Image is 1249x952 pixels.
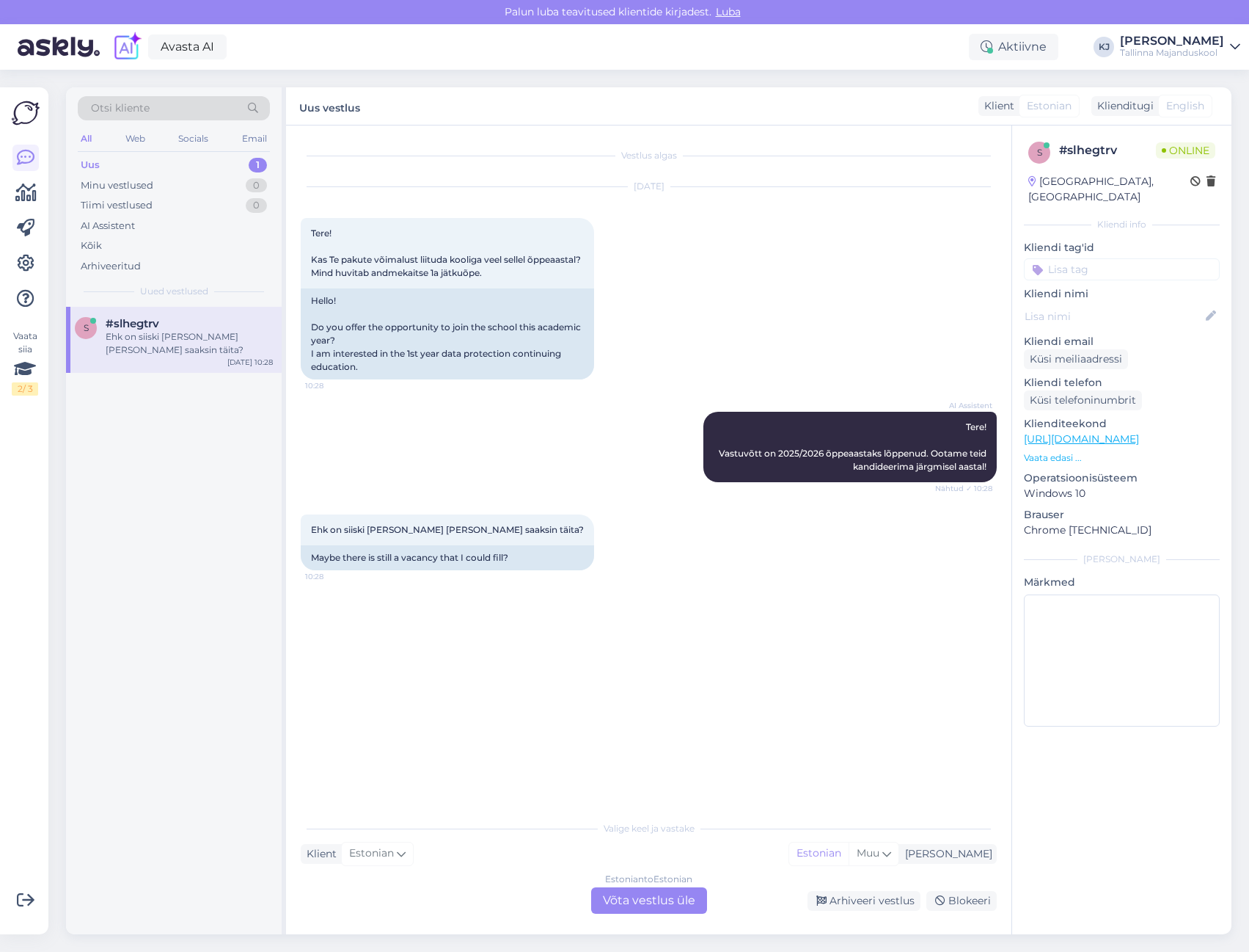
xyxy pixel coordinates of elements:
div: Kliendi info [1024,218,1220,231]
span: s [1037,147,1042,158]
div: 1 [249,158,267,172]
p: Brauser [1024,507,1220,523]
div: Uus [81,158,100,172]
div: Arhiveeri vestlus [807,891,920,911]
div: Hello! Do you offer the opportunity to join the school this academic year? I am interested in the... [301,288,594,379]
span: Luba [711,5,745,18]
div: [PERSON_NAME] [1120,35,1224,47]
a: [URL][DOMAIN_NAME] [1024,432,1139,446]
input: Lisa nimi [1025,308,1203,324]
div: Võta vestlus üle [591,887,707,914]
div: Estonian [789,843,849,865]
p: Kliendi tag'id [1024,240,1220,255]
div: Minu vestlused [81,178,153,193]
span: Otsi kliente [91,101,150,116]
div: AI Assistent [81,219,135,233]
div: All [78,129,95,148]
div: Tallinna Majanduskool [1120,47,1224,59]
span: Nähtud ✓ 10:28 [935,483,992,494]
span: s [84,322,89,333]
span: Uued vestlused [140,285,208,298]
div: Vaata siia [12,330,38,396]
img: explore-ai [111,32,142,62]
div: Aktiivne [969,34,1058,60]
p: Vaata edasi ... [1024,451,1220,465]
div: 2 / 3 [12,382,38,396]
span: Online [1156,142,1215,159]
div: Klient [301,846,337,862]
p: Kliendi email [1024,334,1220,349]
div: KJ [1094,37,1114,57]
p: Operatsioonisüsteem [1024,470,1220,486]
div: Blokeeri [926,891,997,911]
span: Muu [857,846,879,860]
div: [PERSON_NAME] [1024,553,1220,566]
span: AI Assistent [937,400,992,411]
a: Avasta AI [148,34,227,59]
div: 0 [246,198,267,213]
div: Küsi telefoninumbrit [1024,390,1142,410]
div: Kõik [81,239,102,253]
p: Chrome [TECHNICAL_ID] [1024,523,1220,538]
div: Vestlus algas [301,149,997,162]
div: Arhiveeritud [81,259,141,274]
div: [GEOGRAPHIC_DATA], [GEOGRAPHIC_DATA] [1028,174,1190,205]
p: Märkmed [1024,575,1220,590]
span: 10:28 [305,571,360,582]
div: Socials [175,129,211,148]
img: Askly Logo [12,99,40,127]
div: Web [122,129,148,148]
span: #slhegtrv [106,317,159,330]
div: [DATE] [301,180,997,193]
a: [PERSON_NAME]Tallinna Majanduskool [1120,35,1240,59]
div: Estonian to Estonian [605,873,692,886]
div: [DATE] 10:28 [227,357,273,368]
div: Valige keel ja vastake [301,822,997,835]
input: Lisa tag [1024,258,1220,280]
p: Kliendi telefon [1024,375,1220,390]
p: Klienditeekond [1024,416,1220,432]
div: Email [239,129,270,148]
span: Ehk on siiski [PERSON_NAME] [PERSON_NAME] saaksin täita? [311,524,584,535]
div: Maybe there is still a vacancy that I could fill? [301,545,594,570]
span: 10:28 [305,380,360,391]
p: Windows 10 [1024,486,1220,501]
span: Estonian [1027,98,1072,114]
div: Klient [978,98,1014,114]
div: Klienditugi [1091,98,1154,114]
div: 0 [246,178,267,193]
span: English [1166,98,1204,114]
div: Ehk on siiski [PERSON_NAME] [PERSON_NAME] saaksin täita? [106,330,273,357]
div: Küsi meiliaadressi [1024,349,1128,369]
label: Uus vestlus [299,96,360,116]
p: Kliendi nimi [1024,286,1220,302]
span: Estonian [349,846,394,862]
div: # slhegtrv [1059,142,1156,159]
div: [PERSON_NAME] [899,846,992,862]
span: Tere! Kas Te pakute võimalust liituda kooliga veel sellel õppeaastal? Mind huvitab andmekaitse 1a... [311,228,583,278]
div: Tiimi vestlused [81,198,153,213]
